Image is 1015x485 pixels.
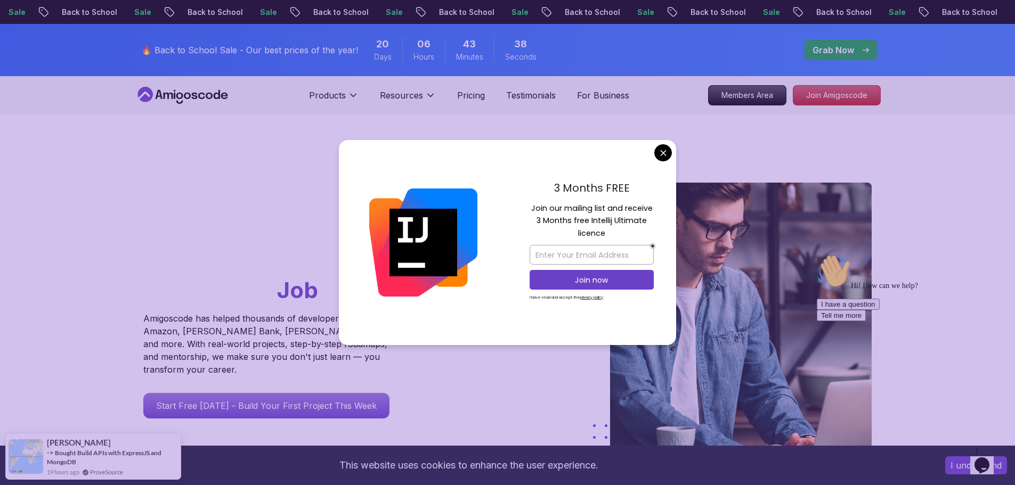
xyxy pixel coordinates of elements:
[506,89,556,102] a: Testimonials
[746,7,780,18] p: Sale
[170,7,243,18] p: Back to School
[117,7,151,18] p: Sale
[376,37,389,52] span: 20 Days
[277,276,318,303] span: Job
[47,438,111,447] span: [PERSON_NAME]
[141,44,358,56] p: 🔥 Back to School Sale - Our best prices of the year!
[793,85,881,105] a: Join Amigoscode
[793,86,880,105] p: Join Amigoscode
[577,89,629,102] a: For Business
[970,442,1004,474] iframe: chat widget
[309,89,346,102] p: Products
[380,89,423,102] p: Resources
[374,52,392,62] span: Days
[610,183,872,457] img: hero
[47,448,54,457] span: ->
[45,7,117,18] p: Back to School
[143,183,437,306] h1: Go From Learning to Hired: Master Java, Spring Boot & Cloud Skills That Get You the
[505,52,537,62] span: Seconds
[673,7,746,18] p: Back to School
[296,7,369,18] p: Back to School
[708,85,786,105] a: Members Area
[369,7,403,18] p: Sale
[4,4,196,71] div: 👋Hi! How can we help?I have a questionTell me more
[456,52,483,62] span: Minutes
[47,467,79,476] span: 19 hours ago
[309,89,359,110] button: Products
[799,7,872,18] p: Back to School
[8,454,929,477] div: This website uses cookies to enhance the user experience.
[380,89,436,110] button: Resources
[47,449,161,466] a: Bought Build APIs with ExpressJS and MongoDB
[620,7,654,18] p: Sale
[4,49,67,60] button: I have a question
[413,52,434,62] span: Hours
[143,312,399,376] p: Amigoscode has helped thousands of developers land roles at Amazon, [PERSON_NAME] Bank, [PERSON_N...
[457,89,485,102] a: Pricing
[494,7,529,18] p: Sale
[143,393,389,418] a: Start Free [DATE] - Build Your First Project This Week
[514,37,527,52] span: 38 Seconds
[813,44,854,56] p: Grab Now
[872,7,906,18] p: Sale
[463,37,476,52] span: 43 Minutes
[709,86,786,105] p: Members Area
[945,456,1007,474] button: Accept cookies
[90,467,123,476] a: ProveSource
[417,37,431,52] span: 6 Hours
[925,7,997,18] p: Back to School
[243,7,277,18] p: Sale
[4,4,38,38] img: :wave:
[813,250,1004,437] iframe: chat widget
[4,60,53,71] button: Tell me more
[9,439,43,474] img: provesource social proof notification image
[4,32,105,40] span: Hi! How can we help?
[548,7,620,18] p: Back to School
[422,7,494,18] p: Back to School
